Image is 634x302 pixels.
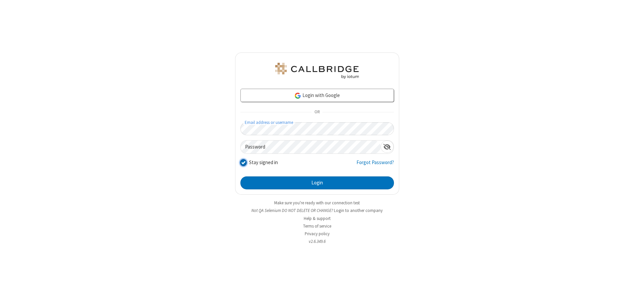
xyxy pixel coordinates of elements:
img: QA Selenium DO NOT DELETE OR CHANGE [274,63,360,79]
a: Privacy policy [305,231,330,237]
button: Login [240,176,394,190]
a: Forgot Password? [356,159,394,171]
img: google-icon.png [294,92,301,99]
input: Password [241,141,381,153]
div: Show password [381,141,394,153]
button: Login to another company [334,207,383,214]
span: OR [312,108,322,117]
iframe: Chat [617,285,629,297]
a: Make sure you're ready with our connection test [274,200,360,206]
li: Not QA Selenium DO NOT DELETE OR CHANGE? [235,207,399,214]
a: Terms of service [303,223,331,229]
label: Stay signed in [249,159,278,166]
input: Email address or username [240,122,394,135]
a: Help & support [304,216,331,221]
li: v2.6.349.6 [235,238,399,245]
a: Login with Google [240,89,394,102]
